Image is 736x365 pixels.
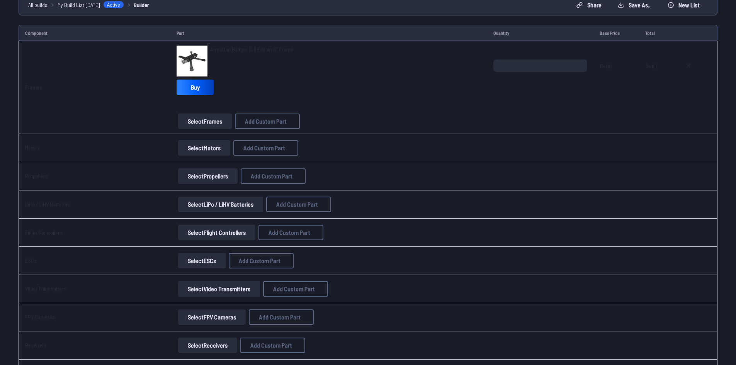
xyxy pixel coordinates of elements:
[25,285,66,292] a: Video Transmitters
[178,281,260,297] button: SelectVideo Transmitters
[178,338,237,353] button: SelectReceivers
[177,46,207,76] img: image
[25,201,70,207] a: LiPo / LiHV Batteries
[177,140,232,156] a: SelectMotors
[269,229,310,236] span: Add Custom Part
[178,309,246,325] button: SelectFPV Cameras
[639,25,673,41] td: Total
[600,59,632,97] span: 114.00
[177,338,239,353] a: SelectReceivers
[250,342,292,348] span: Add Custom Part
[25,342,47,348] a: Receivers
[251,173,292,179] span: Add Custom Part
[177,197,265,212] a: SelectLiPo / LiHV Batteries
[178,253,226,268] button: SelectESCs
[240,338,305,353] button: Add Custom Part
[645,59,667,97] span: 114.00
[177,253,227,268] a: SelectESCs
[239,258,280,264] span: Add Custom Part
[19,25,170,41] td: Component
[178,225,255,240] button: SelectFlight Controllers
[178,140,230,156] button: SelectMotors
[177,281,262,297] a: SelectVideo Transmitters
[245,118,287,124] span: Add Custom Part
[25,257,37,264] a: ESCs
[259,314,301,320] span: Add Custom Part
[243,145,285,151] span: Add Custom Part
[249,309,314,325] button: Add Custom Part
[177,114,233,129] a: SelectFrames
[266,197,331,212] button: Add Custom Part
[25,314,55,320] a: FPV Cameras
[263,281,328,297] button: Add Custom Part
[25,173,48,179] a: Propellers
[25,84,42,90] a: Frames
[25,229,63,236] a: Flight Controllers
[178,168,238,184] button: SelectPropellers
[229,253,294,268] button: Add Custom Part
[273,286,315,292] span: Add Custom Part
[211,46,293,53] a: Armattan Badger DJI Edition 6" Frame
[178,197,263,212] button: SelectLiPo / LiHV Batteries
[487,25,594,41] td: Quantity
[177,168,239,184] a: SelectPropellers
[58,1,100,9] span: My Build List [DATE]
[233,140,298,156] button: Add Custom Part
[58,1,124,9] a: My Build List [DATE]Active
[258,225,323,240] button: Add Custom Part
[177,80,214,95] a: Buy
[28,1,48,9] a: All builds
[134,1,149,9] a: Builder
[235,114,300,129] button: Add Custom Part
[177,309,247,325] a: SelectFPV Cameras
[178,114,232,129] button: SelectFrames
[177,225,257,240] a: SelectFlight Controllers
[241,168,306,184] button: Add Custom Part
[276,201,318,207] span: Add Custom Part
[25,144,40,151] a: Motors
[170,25,487,41] td: Part
[103,1,124,8] span: Active
[593,25,639,41] td: Base Price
